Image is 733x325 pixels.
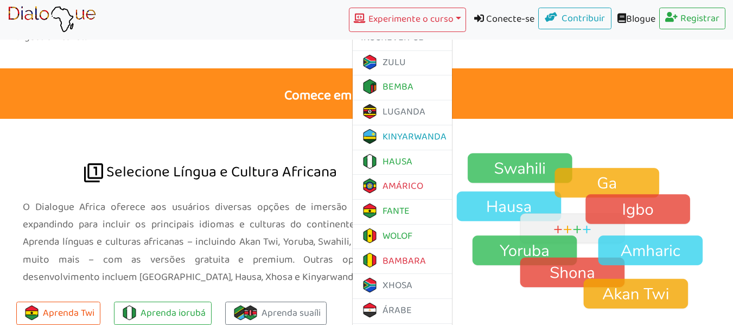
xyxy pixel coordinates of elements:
[362,253,377,267] img: mali.a8edd540.png
[23,199,398,286] font: O Dialogue Africa oferece aos usuários diversas opções de imersão e está se expandindo para inclu...
[361,203,410,220] a: FANTE
[349,8,466,32] button: Experimente o curso
[233,305,248,320] img: flag-tanzania.fe228584.png
[361,277,412,294] a: XHOSA
[611,8,659,32] a: Blogue
[486,11,534,28] font: Conecte-se
[362,302,377,317] img: egypt.442b7c93.png
[243,305,258,320] img: kenya.f9bac8fe.png
[362,154,377,168] img: flag-nigeria.710e75b6.png
[114,302,212,325] a: Aprenda iorubá
[362,228,377,243] img: senegal.7890113c.png
[362,179,377,193] img: ethiopia.db893f60.png
[141,305,206,322] font: Aprenda iorubá
[626,11,655,28] font: Blogue
[383,227,412,244] font: WOLOF
[43,305,94,322] font: Aprenda Twi
[362,79,377,94] img: zambia.98fdbda7.png
[562,10,605,27] font: Contribuir
[437,152,733,310] img: Língua twi, iorubá, hausa, fante, igbo, suaíli, amárico, shona
[538,8,611,29] a: Contribuir
[383,153,412,170] font: HAUSA
[361,104,425,120] a: LUGANDA
[361,29,424,46] font: INSCREVER-SE
[361,79,413,95] a: BEMBA
[383,54,406,71] font: ZULU
[24,305,39,320] img: flag-ghana.106b55d9.png
[8,6,96,33] img: aplicativo de plataforma para aprender línguas africanas
[466,8,539,32] a: Conecte-se
[361,302,412,319] a: ÁRABE
[361,54,406,71] a: ZULU
[361,252,426,269] a: BAMBARA
[362,129,377,143] img: rwanda.4d810fa2.png
[362,104,377,119] img: uganda.1fdeaf24.png
[383,128,447,145] font: KINYARWANDA
[16,302,100,325] button: Aprenda Twi
[362,54,377,69] img: south-africa.ccf68c72.png
[383,252,426,269] font: BAMBARA
[383,277,412,294] font: XHOSA
[383,104,425,120] font: LUGANDA
[383,178,423,195] font: AMÁRICO
[680,10,719,27] font: Registrar
[361,178,423,195] a: AMÁRICO
[106,160,337,185] font: Selecione Língua e Cultura Africana
[84,163,103,182] img: diálogo em língua africana
[284,85,449,107] font: Comece em 3 etapas simples
[383,302,412,319] font: ÁRABE
[361,153,412,170] a: HAUSA
[383,79,413,95] font: BEMBA
[362,203,377,218] img: flag-ghana.106b55d9.png
[361,227,412,244] a: WOLOF
[361,128,447,145] a: KINYARWANDA
[262,305,321,322] font: Aprenda suaíli
[368,11,454,27] font: Experimente o curso
[659,8,726,29] a: Registrar
[362,278,377,292] img: south-africa.ccf68c72.png
[122,305,137,320] img: flag-nigeria.710e75b6.png
[383,203,410,220] font: FANTE
[225,302,327,325] a: Aprenda suaíli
